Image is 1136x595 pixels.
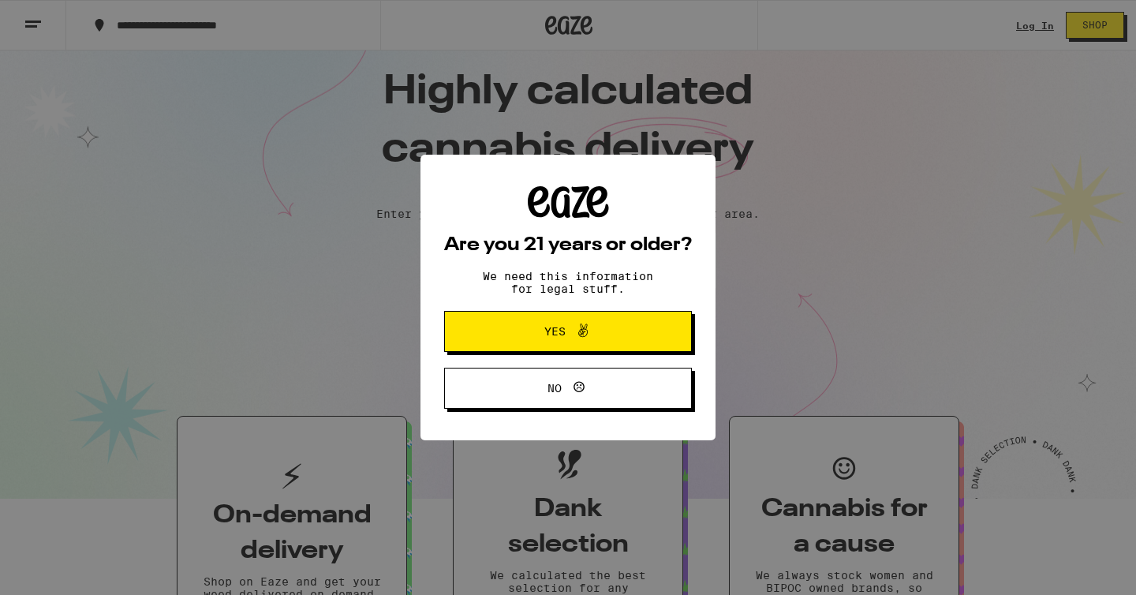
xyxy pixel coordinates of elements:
button: No [444,368,692,409]
h2: Are you 21 years or older? [444,236,692,255]
span: Hi. Need any help? [9,11,114,24]
span: Yes [544,326,566,337]
p: We need this information for legal stuff. [469,270,667,295]
button: Yes [444,311,692,352]
span: No [547,383,562,394]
